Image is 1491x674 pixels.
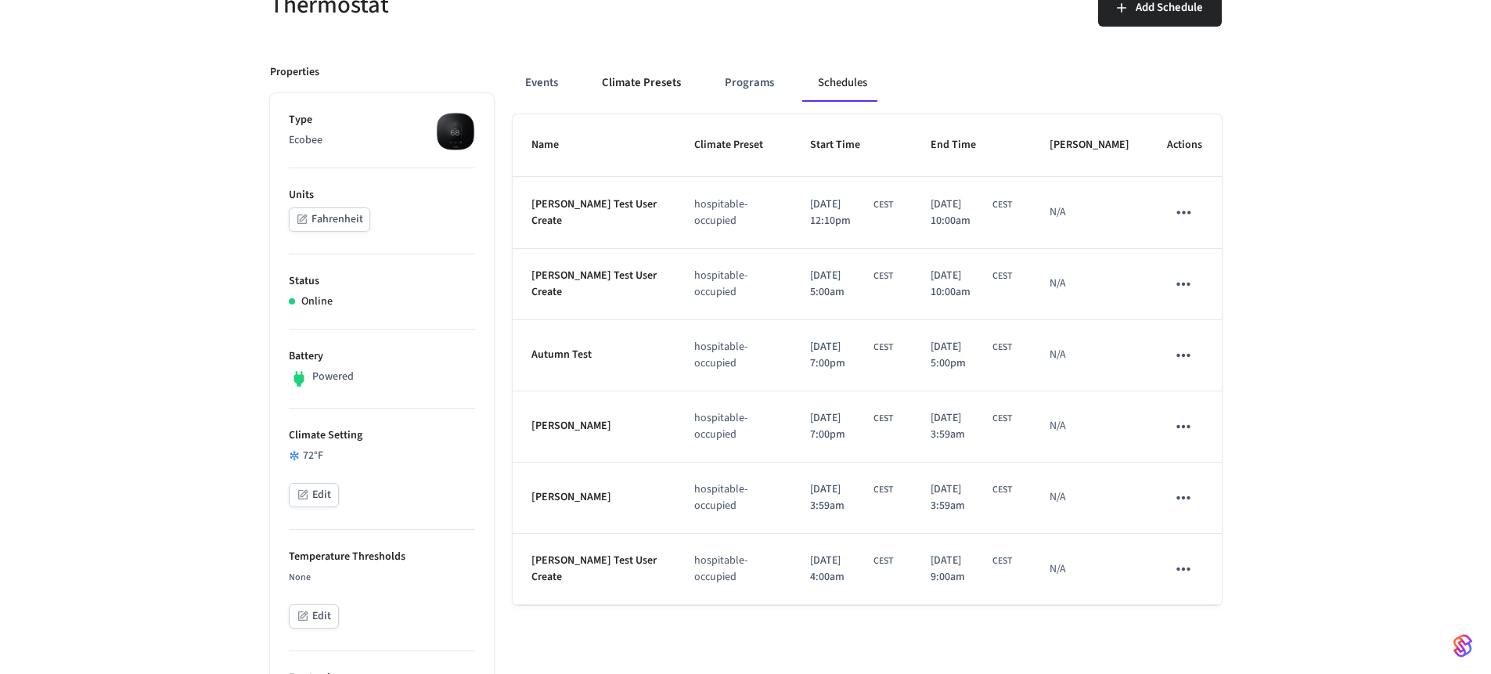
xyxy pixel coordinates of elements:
[992,483,1012,497] span: CEST
[312,369,354,385] p: Powered
[675,177,791,248] td: hospitable-occupied
[810,410,893,443] div: Europe/Zagreb
[1031,249,1148,320] td: N/A
[289,187,475,204] p: Units
[931,196,1013,229] div: Europe/Zagreb
[513,64,571,102] button: Events
[289,448,475,464] div: 72 °F
[531,268,657,301] p: [PERSON_NAME] Test User Create
[513,114,676,177] th: Name
[289,483,339,507] button: Edit
[931,481,1013,514] div: Europe/Zagreb
[931,410,1013,443] div: Europe/Zagreb
[531,418,657,434] p: [PERSON_NAME]
[289,348,475,365] p: Battery
[992,341,1012,355] span: CEST
[810,481,893,514] div: Europe/Zagreb
[289,549,475,565] p: Temperature Thresholds
[931,481,990,514] span: [DATE] 3:59am
[791,114,912,177] th: Start Time
[675,391,791,463] td: hospitable-occupied
[931,196,990,229] span: [DATE] 10:00am
[992,269,1012,283] span: CEST
[810,196,893,229] div: Europe/Zagreb
[992,412,1012,426] span: CEST
[289,427,475,444] p: Climate Setting
[712,64,787,102] button: Programs
[1031,534,1148,605] td: N/A
[1031,114,1148,177] th: [PERSON_NAME]
[289,571,311,584] span: None
[873,483,893,497] span: CEST
[912,114,1032,177] th: End Time
[1031,177,1148,248] td: N/A
[873,341,893,355] span: CEST
[873,554,893,568] span: CEST
[931,553,990,586] span: [DATE] 9:00am
[810,553,870,586] span: [DATE] 4:00am
[301,294,333,310] p: Online
[931,410,990,443] span: [DATE] 3:59am
[531,347,657,363] p: Autumn Test
[873,412,893,426] span: CEST
[810,268,870,301] span: [DATE] 5:00am
[931,339,990,372] span: [DATE] 5:00pm
[992,198,1012,212] span: CEST
[1031,320,1148,391] td: N/A
[805,64,880,102] button: Schedules
[931,339,1013,372] div: Europe/Zagreb
[513,114,1222,605] table: schedules table
[992,554,1012,568] span: CEST
[1148,114,1221,177] th: Actions
[289,604,339,629] button: Edit
[810,410,870,443] span: [DATE] 7:00pm
[589,64,693,102] button: Climate Presets
[1453,633,1472,658] img: SeamLogoGradient.69752ec5.svg
[1031,463,1148,534] td: N/A
[289,112,475,128] p: Type
[873,269,893,283] span: CEST
[675,320,791,391] td: hospitable-occupied
[675,534,791,605] td: hospitable-occupied
[289,273,475,290] p: Status
[675,463,791,534] td: hospitable-occupied
[270,64,319,81] p: Properties
[810,196,870,229] span: [DATE] 12:10pm
[531,489,657,506] p: [PERSON_NAME]
[931,268,1013,301] div: Europe/Zagreb
[1031,391,1148,463] td: N/A
[873,198,893,212] span: CEST
[810,553,893,586] div: Europe/Zagreb
[289,132,475,149] p: Ecobee
[675,249,791,320] td: hospitable-occupied
[810,481,870,514] span: [DATE] 3:59am
[810,268,893,301] div: Europe/Zagreb
[675,114,791,177] th: Climate Preset
[810,339,893,372] div: Europe/Zagreb
[436,112,475,151] img: ecobee_lite_3
[531,196,657,229] p: [PERSON_NAME] Test User Create
[931,268,990,301] span: [DATE] 10:00am
[531,553,657,586] p: [PERSON_NAME] Test User Create
[810,339,870,372] span: [DATE] 7:00pm
[931,553,1013,586] div: Europe/Zagreb
[289,207,370,232] button: Fahrenheit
